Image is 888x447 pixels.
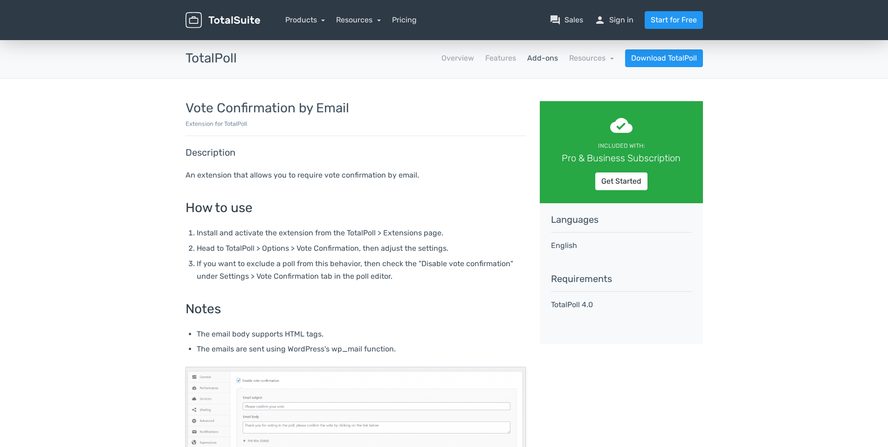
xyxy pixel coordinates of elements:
[551,240,692,251] p: English
[197,242,526,254] li: Head to TotalPoll > Options > Vote Confirmation, then adjust the settings.
[285,15,325,24] a: Products
[186,169,526,181] p: An extension that allows you to require vote confirmation by email.
[645,11,703,29] a: Start for Free
[186,101,526,116] h3: Vote Confirmation by Email
[594,14,606,26] span: person
[197,328,526,340] li: The email body supports HTML tags.
[485,53,516,64] a: Features
[595,172,647,190] a: Get Started
[598,142,645,149] small: Included with:
[186,147,526,158] h5: Description
[594,14,633,26] a: personSign in
[551,299,692,310] p: TotalPoll 4.0
[550,14,561,26] span: question_answer
[186,119,526,128] p: Extension for TotalPoll
[197,257,526,282] li: If you want to exclude a poll from this behavior, then check the "Disable vote confirmation" unde...
[186,302,526,316] h3: Notes
[610,114,633,137] span: cloud_done
[553,151,690,165] div: Pro & Business Subscription
[186,51,237,66] h3: TotalPoll
[550,14,583,26] a: question_answerSales
[569,54,614,62] a: Resources
[625,49,703,67] a: Download TotalPoll
[441,53,474,64] a: Overview
[392,14,417,26] a: Pricing
[197,227,526,239] li: Install and activate the extension from the TotalPoll > Extensions page.
[186,201,526,215] h3: How to use
[197,343,526,355] li: The emails are sent using WordPress's wp_mail function.
[527,53,558,64] a: Add-ons
[551,274,692,284] h5: Requirements
[186,12,260,28] img: TotalSuite for WordPress
[551,214,692,225] h5: languages
[336,15,381,24] a: Resources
